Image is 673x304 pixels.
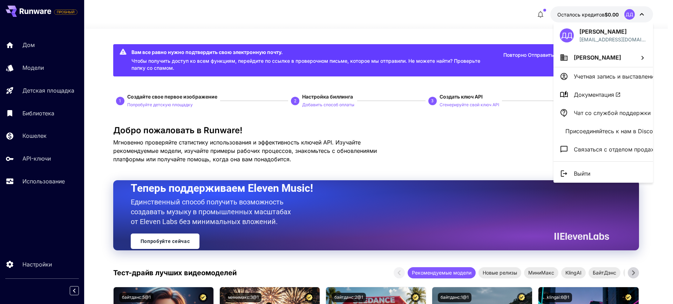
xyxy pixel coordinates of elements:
font: Присоединяйтесь к нам в Discord [565,128,659,135]
font: ДД [561,31,572,40]
font: [EMAIL_ADDRESS][DOMAIN_NAME] [579,36,646,50]
font: [PERSON_NAME] [574,54,621,61]
button: [PERSON_NAME] [553,48,653,67]
font: Связаться с отделом продаж [574,146,655,153]
font: Документация [574,91,614,98]
font: Выйти [574,170,590,177]
font: Чат со службой поддержки [574,109,651,116]
font: [PERSON_NAME] [579,28,627,35]
div: damin.beauty88@gmail.com [579,36,647,43]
